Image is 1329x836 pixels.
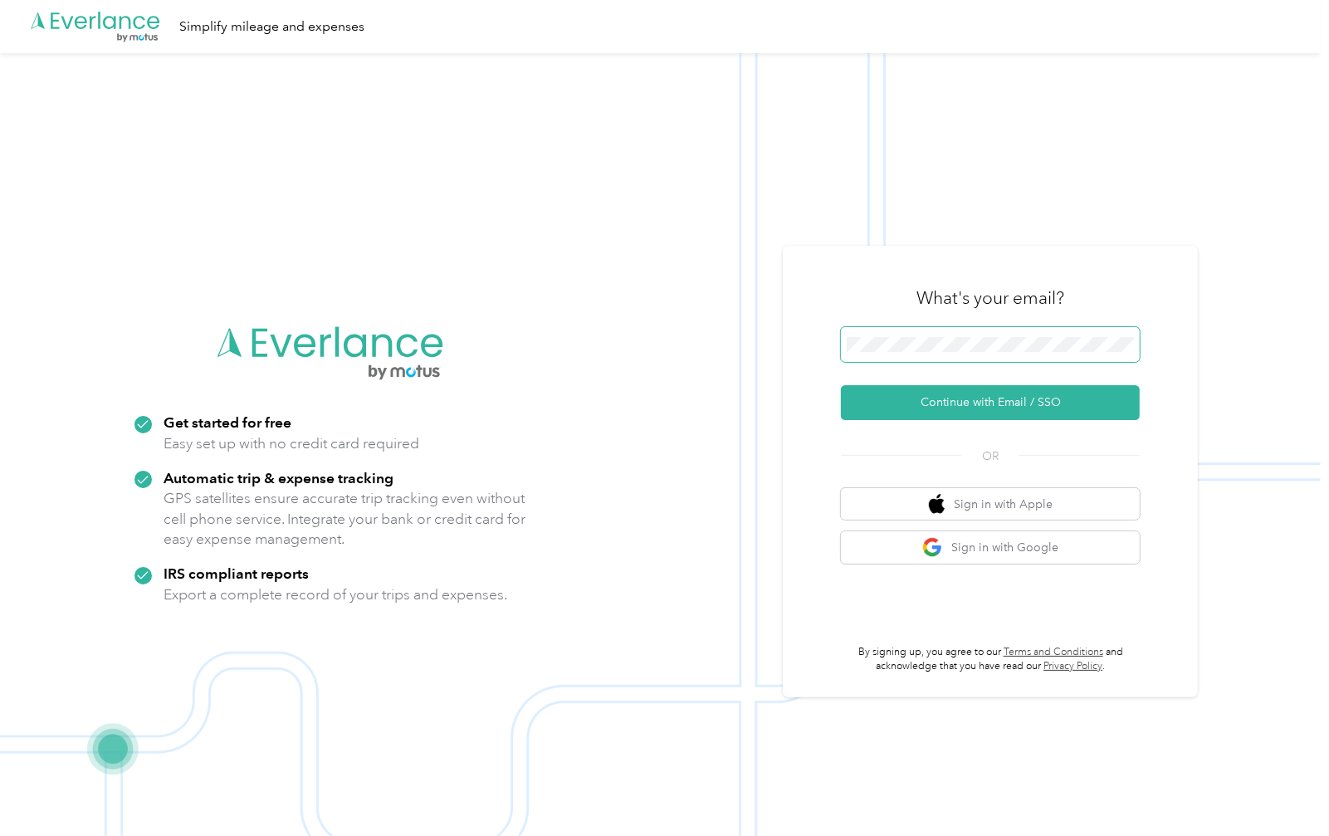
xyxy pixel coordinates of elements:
strong: Get started for free [164,413,291,431]
p: Easy set up with no credit card required [164,433,419,454]
p: GPS satellites ensure accurate trip tracking even without cell phone service. Integrate your bank... [164,488,526,550]
strong: IRS compliant reports [164,565,309,582]
strong: Automatic trip & expense tracking [164,469,393,486]
div: Simplify mileage and expenses [179,17,364,37]
h3: What's your email? [916,286,1064,310]
p: By signing up, you agree to our and acknowledge that you have read our . [841,645,1140,674]
button: Continue with Email / SSO [841,385,1140,420]
a: Terms and Conditions [1004,646,1103,658]
p: Export a complete record of your trips and expenses. [164,584,507,605]
img: apple logo [929,494,945,515]
a: Privacy Policy [1043,660,1102,672]
span: OR [961,447,1019,465]
button: google logoSign in with Google [841,531,1140,564]
button: apple logoSign in with Apple [841,488,1140,521]
img: google logo [922,537,943,558]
